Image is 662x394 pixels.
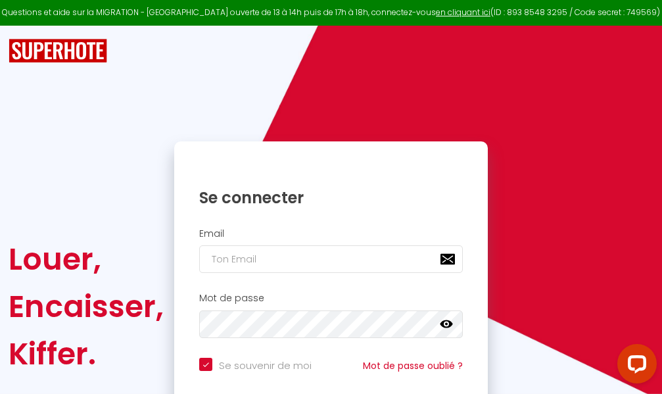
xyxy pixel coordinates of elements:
input: Ton Email [199,245,463,273]
h2: Email [199,228,463,239]
div: Louer, [9,235,164,283]
iframe: LiveChat chat widget [607,339,662,394]
h1: Se connecter [199,187,463,208]
h2: Mot de passe [199,293,463,304]
a: en cliquant ici [436,7,490,18]
img: SuperHote logo [9,39,107,63]
div: Encaisser, [9,283,164,330]
div: Kiffer. [9,330,164,378]
a: Mot de passe oublié ? [363,359,463,372]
